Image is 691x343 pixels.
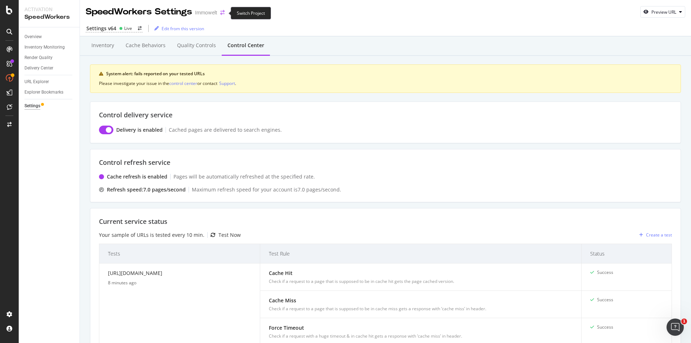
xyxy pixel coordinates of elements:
[24,33,42,41] div: Overview
[597,297,613,303] div: Success
[231,7,271,19] div: Switch Project
[640,6,685,18] button: Preview URL
[269,250,571,257] span: Test Rule
[24,54,53,62] div: Render Quality
[269,306,573,312] div: Check if a request to a page that is supposed to be in cache miss gets a response with ‘cache mis...
[597,324,613,330] div: Success
[162,26,204,32] div: Edit from this version
[107,186,186,193] div: Refresh speed: 7.0 pages /second
[86,25,116,32] div: Settings v64
[269,269,573,277] div: Cache Hit
[24,64,74,72] a: Delivery Center
[169,80,197,87] button: control center
[269,297,573,304] div: Cache Miss
[24,54,74,62] a: Render Quality
[24,13,74,21] div: SpeedWorkers
[90,64,681,93] div: warning banner
[91,42,114,49] div: Inventory
[227,42,264,49] div: Control Center
[124,25,132,31] div: Live
[169,80,197,86] div: control center
[99,110,672,120] div: Control delivery service
[24,64,53,72] div: Delivery Center
[24,44,74,51] a: Inventory Monitoring
[24,102,40,110] div: Settings
[590,250,661,257] span: Status
[24,33,74,41] a: Overview
[177,42,216,49] div: Quality Controls
[24,89,63,96] div: Explorer Bookmarks
[269,333,573,339] div: Check if a request with a huge timeout & in cache hit gets a response with ‘cache miss’ in header.
[99,80,672,87] div: Please investigate your issue in the or contact .
[126,42,166,49] div: Cache behaviors
[269,278,573,285] div: Check if a request to a page that is supposed to be in cache hit gets the page cached version.
[195,9,217,16] div: Immowelt
[681,319,687,324] span: 1
[138,26,142,31] div: arrow-right-arrow-left
[107,173,167,180] div: Cache refresh is enabled
[24,44,65,51] div: Inventory Monitoring
[99,231,204,239] div: Your sample of URLs is tested every 10 min.
[192,186,341,193] div: Maximum refresh speed for your account is 7.0 pages /second.
[651,9,676,15] div: Preview URL
[220,10,225,15] div: arrow-right-arrow-left
[169,126,282,134] div: Cached pages are delivered to search engines.
[24,6,74,13] div: Activation
[597,269,613,276] div: Success
[636,229,672,241] button: Create a test
[24,78,74,86] a: URL Explorer
[116,126,163,134] div: Delivery is enabled
[24,102,74,110] a: Settings
[269,324,573,331] div: Force Timeout
[99,158,672,167] div: Control refresh service
[86,6,192,18] div: SpeedWorkers Settings
[152,23,204,34] button: Edit from this version
[108,280,251,286] div: 8 minutes ago
[218,231,241,239] div: Test Now
[99,217,672,226] div: Current service status
[108,269,251,280] div: [URL][DOMAIN_NAME]
[108,250,249,257] span: Tests
[219,80,235,86] div: Support
[106,71,672,77] div: System alert: fails reported on your tested URLs
[173,173,315,180] div: Pages will be automatically refreshed at the specified rate.
[667,319,684,336] iframe: Intercom live chat
[646,232,672,238] div: Create a test
[24,89,74,96] a: Explorer Bookmarks
[24,78,49,86] div: URL Explorer
[219,80,235,87] button: Support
